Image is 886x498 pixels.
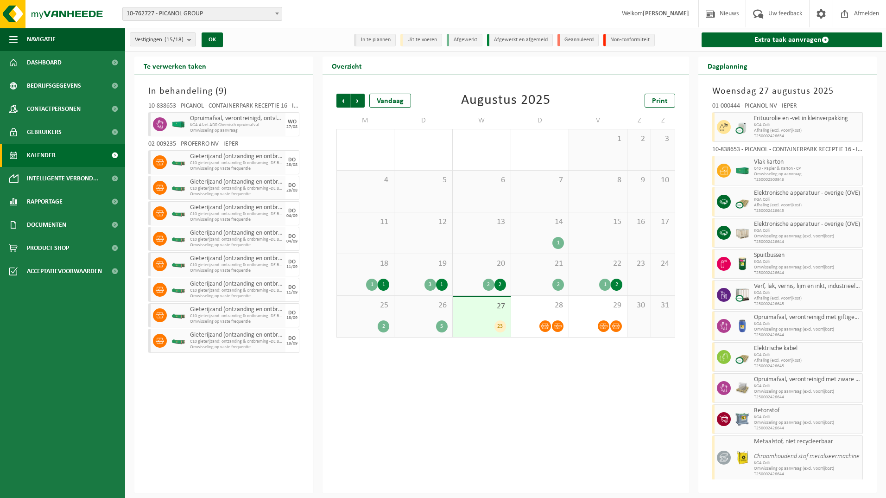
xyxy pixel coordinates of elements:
div: DO [288,157,296,163]
span: 17 [656,217,670,227]
img: PB-AP-0800-MET-02-01 [735,412,749,426]
span: C10 gieterijzand: ontzanding & ontbraming -DE BRABANDERE ECO [190,186,283,192]
span: Afhaling (excl. voorrijkost) [754,296,861,301]
span: 10-762727 - PICANOL GROUP [123,7,282,20]
span: 29 [574,300,622,311]
span: Omwisseling op vaste frequentie [190,217,283,223]
div: 18/09 [286,341,297,346]
span: 2 [632,134,646,144]
img: LP-PA-00000-WDN-11 [735,381,749,395]
span: 3 [656,134,670,144]
div: 2 [611,279,622,291]
div: 2 [552,279,564,291]
span: 31 [656,300,670,311]
span: 30 [632,300,646,311]
div: 11/09 [286,290,297,295]
span: T250002426644 [754,472,861,477]
li: Uit te voeren [400,34,442,46]
span: 26 [399,300,448,311]
div: DO [288,234,296,239]
div: Vandaag [369,94,411,108]
span: T250002426645 [754,364,861,369]
span: Omwisseling op aanvraag (excl. voorrijkost) [754,389,861,395]
span: 10 [656,175,670,185]
span: Afhaling (excl. voorrijkost) [754,358,861,364]
span: Omwisseling op vaste frequentie [190,166,283,172]
span: Kalender [27,144,56,167]
div: 28/08 [286,188,297,193]
span: Omwisseling op aanvraag (excl. voorrijkost) [754,265,861,270]
img: PB-IC-CU [735,288,749,302]
span: 27 [457,301,506,312]
img: HK-XC-10-GN-00 [171,287,185,294]
span: Opruimafval, verontreinigd, ontvlambaar [190,115,283,122]
span: T250002426645 [754,208,861,214]
span: C10 gieterijzand: ontzanding & ontbraming -DE BRABANDERE ECO [190,237,283,243]
span: 20 [457,259,506,269]
span: Omwisseling op aanvraag [190,128,283,134]
img: HK-XC-10-GN-00 [171,210,185,217]
div: 3 [424,279,436,291]
div: 18/09 [286,316,297,320]
span: 16 [632,217,646,227]
span: Afhaling (excl. voorrijkost) [754,128,861,134]
div: 1 [366,279,378,291]
div: 1 [599,279,611,291]
img: PB-OT-0200-MET-00-03 [735,257,749,271]
span: C10 gieterijzand: ontzanding & ontbraming -DE BRABANDERE ECO [190,262,283,268]
img: PB-CU [735,195,749,209]
img: HK-XC-10-GN-00 [171,185,185,192]
span: Omwisseling op aanvraag (excl. voorrijkost) [754,234,861,239]
span: Opruimafval, verontreinigd met giftige stoffen, verpakt in vaten [754,314,861,321]
div: 5 [436,320,448,332]
span: Gieterijzand (ontzanding en ontbraming) (material) [190,281,283,288]
span: KGA Colli [754,197,861,203]
span: Omwisseling op vaste frequentie [190,294,283,299]
span: Vorige [336,94,350,108]
div: 1 [436,279,448,291]
span: 9 [219,87,224,96]
count: (15/18) [165,37,184,43]
span: 18 [342,259,390,269]
td: D [511,112,570,129]
button: OK [202,32,223,47]
h2: Dagplanning [698,57,757,75]
span: Intelligente verbond... [27,167,99,190]
span: Elektronische apparatuur - overige (OVE) [754,190,861,197]
span: C10 gieterijzand: ontzanding & ontbraming -DE BRABANDERE ECO [190,339,283,345]
div: 2 [494,279,506,291]
span: Gieterijzand (ontzanding en ontbraming) (material) [190,306,283,313]
span: Gieterijzand (ontzanding en ontbraming) (material) [190,153,283,160]
span: Navigatie [27,28,56,51]
span: Gieterijzand (ontzanding en ontbraming) (material) [190,255,283,262]
img: HK-XC-40-GN-00 [735,167,749,174]
h2: Te verwerken taken [134,57,215,75]
span: Omwisseling op vaste frequentie [190,243,283,248]
td: D [394,112,453,129]
span: Omwisseling op aanvraag (excl. voorrijkost) [754,466,861,472]
div: DO [288,285,296,290]
span: C10 gieterijzand: ontzanding & ontbraming -DE BRABANDERE ECO [190,211,283,217]
span: T250002426654 [754,134,861,139]
span: 5 [399,175,448,185]
span: Dashboard [27,51,62,74]
span: Vestigingen [135,33,184,47]
span: C10 gieterijzand: ontzanding & ontbraming -DE BRABANDERE ECO [190,313,283,319]
img: HK-XC-10-GN-00 [171,159,185,166]
span: Afhaling (excl. voorrijkost) [754,203,861,208]
span: 11 [342,217,390,227]
span: Gebruikers [27,121,62,144]
span: Bedrijfsgegevens [27,74,81,97]
span: C40 - Papier & Karton - CP [754,166,861,172]
span: 22 [574,259,622,269]
li: Geannuleerd [557,34,599,46]
div: 10-838653 - PICANOL - CONTAINERPARK RECEPTIE 16 - IEPER [148,103,299,112]
span: KGA Colli [754,415,861,420]
div: 28/08 [286,163,297,167]
span: KGA Colli [754,383,861,389]
span: Elektrische kabel [754,345,861,352]
img: HK-XC-10-GN-00 [171,236,185,243]
span: Rapportage [27,190,63,213]
div: 11/09 [286,265,297,269]
div: DO [288,259,296,265]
